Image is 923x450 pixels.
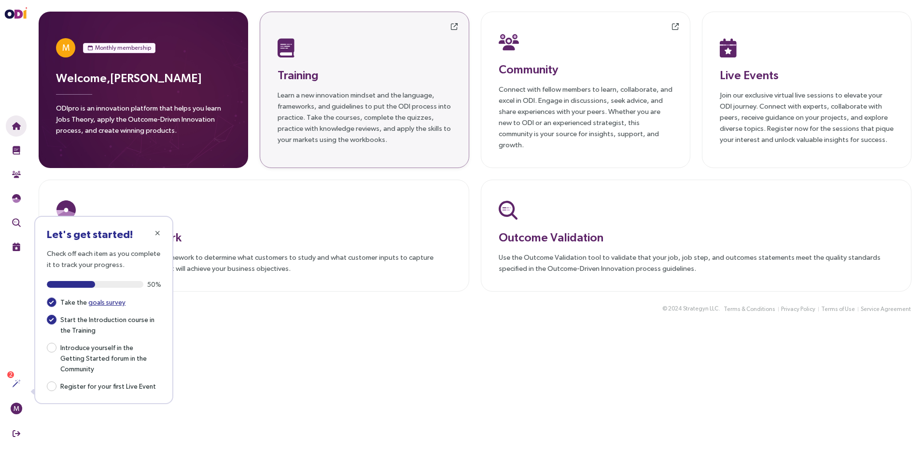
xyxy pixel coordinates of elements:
[6,188,27,209] button: Needs Framework
[47,228,161,240] h3: Let's get started!
[278,66,451,84] h3: Training
[499,32,519,52] img: Community
[7,371,14,378] sup: 2
[278,38,294,57] img: Training
[56,296,129,308] span: Take the
[720,66,894,84] h3: Live Events
[720,89,894,145] p: Join our exclusive virtual live sessions to elevate your ODI journey. Connect with experts, colla...
[821,305,855,314] span: Terms of Use
[278,89,451,145] p: Learn a new innovation mindset and the language, frameworks, and guidelines to put the ODI proces...
[56,69,231,86] h3: Welcome, [PERSON_NAME]
[781,304,816,314] button: Privacy Policy
[6,423,27,444] button: Sign Out
[95,43,151,53] span: Monthly membership
[499,252,894,274] p: Use the Outcome Validation tool to validate that your job, job step, and outcomes statements meet...
[6,236,27,257] button: Live Events
[9,371,13,378] span: 2
[499,84,672,150] p: Connect with fellow members to learn, collaborate, and excel in ODI. Engage in discussions, seek ...
[6,212,27,233] button: Outcome Validation
[6,398,27,419] button: M
[499,60,672,78] h3: Community
[499,200,517,220] img: Outcome Validation
[62,38,70,57] span: M
[683,304,718,313] span: Strategyn LLC
[56,200,76,220] img: JTBD Needs Platform
[12,379,21,388] img: Actions
[6,115,27,137] button: Home
[683,304,719,314] button: Strategyn LLC
[723,304,776,314] button: Terms & Conditions
[56,341,161,374] span: Introduce yourself in the Getting Started forum in the Community
[12,170,21,179] img: Community
[56,313,161,336] span: Start the Introduction course in the Training
[56,252,451,274] p: Use the Jobs-to-be-Done Needs Framework to determine what customers to study and what customer in...
[499,228,894,246] h3: Outcome Validation
[720,38,737,57] img: Live Events
[861,305,911,314] span: Service Agreement
[14,403,19,414] span: M
[56,228,451,246] h3: JTBD Needs Framework
[12,218,21,227] img: Outcome Validation
[662,304,720,314] div: © 2024 .
[12,242,21,251] img: Live Events
[6,140,27,161] button: Training
[6,164,27,185] button: Community
[12,194,21,203] img: JTBD Needs Framework
[56,380,160,392] span: Register for your first Live Event
[88,298,126,306] a: goals survey
[821,304,855,314] button: Terms of Use
[860,304,911,314] button: Service Agreement
[12,146,21,155] img: Training
[6,373,27,394] button: Actions
[724,305,775,314] span: Terms & Conditions
[147,281,161,288] span: 50%
[781,305,815,314] span: Privacy Policy
[56,102,231,141] p: ODIpro is an innovation platform that helps you learn Jobs Theory, apply the Outcome-Driven Innov...
[47,248,161,270] p: Check off each item as you complete it to track your progress.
